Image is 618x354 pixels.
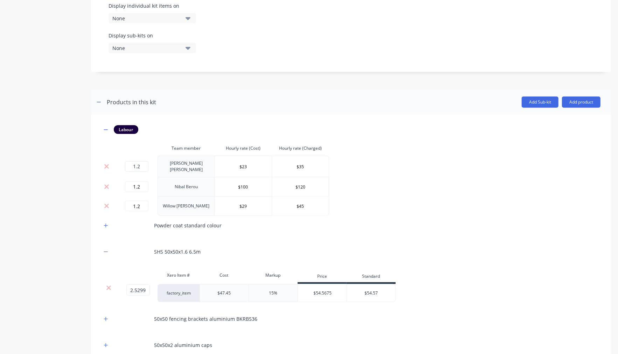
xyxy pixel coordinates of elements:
[158,156,215,177] td: [PERSON_NAME] [PERSON_NAME]
[126,284,150,296] input: ?
[298,270,347,284] div: Price
[154,315,257,323] div: 50x50 fencing brackets aluminium BKRB536
[125,182,148,192] input: 0
[218,290,231,296] div: $47.45
[298,284,347,302] div: $54.5675
[522,97,558,108] button: Add Sub-kit
[562,97,600,108] button: Add product
[154,222,222,229] div: Powder coat standard colour
[215,201,271,211] input: $0.0000
[109,32,196,39] label: Display sub-kits on
[158,284,200,302] div: factory_item
[109,13,196,23] button: None
[125,201,148,211] input: 0
[107,98,156,106] div: Products in this kit
[158,141,215,156] th: Team member
[272,182,329,192] input: $0.0000
[200,268,249,282] div: Cost
[112,44,180,52] div: None
[272,201,329,211] input: $0.0000
[347,284,395,302] div: $54.57
[112,15,180,22] div: None
[249,268,298,282] div: Markup
[114,125,138,134] div: Labour
[347,270,396,284] div: Standard
[158,268,200,282] div: Xero Item #
[109,2,196,9] label: Display individual kit items on
[158,177,215,196] td: Nibal Berou
[154,248,201,255] div: SHS 50x50x1.6 6.5m
[125,161,148,172] input: 0
[269,290,278,296] div: 15%
[215,182,271,192] input: $0.0000
[272,141,329,156] th: Hourly rate (Charged)
[272,161,329,172] input: $0.0000
[154,341,212,349] div: 50x50x2 aluminium caps
[215,161,271,172] input: $0.0000
[215,141,272,156] th: Hourly rate (Cost)
[109,43,196,53] button: None
[158,196,215,216] td: Willow [PERSON_NAME]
